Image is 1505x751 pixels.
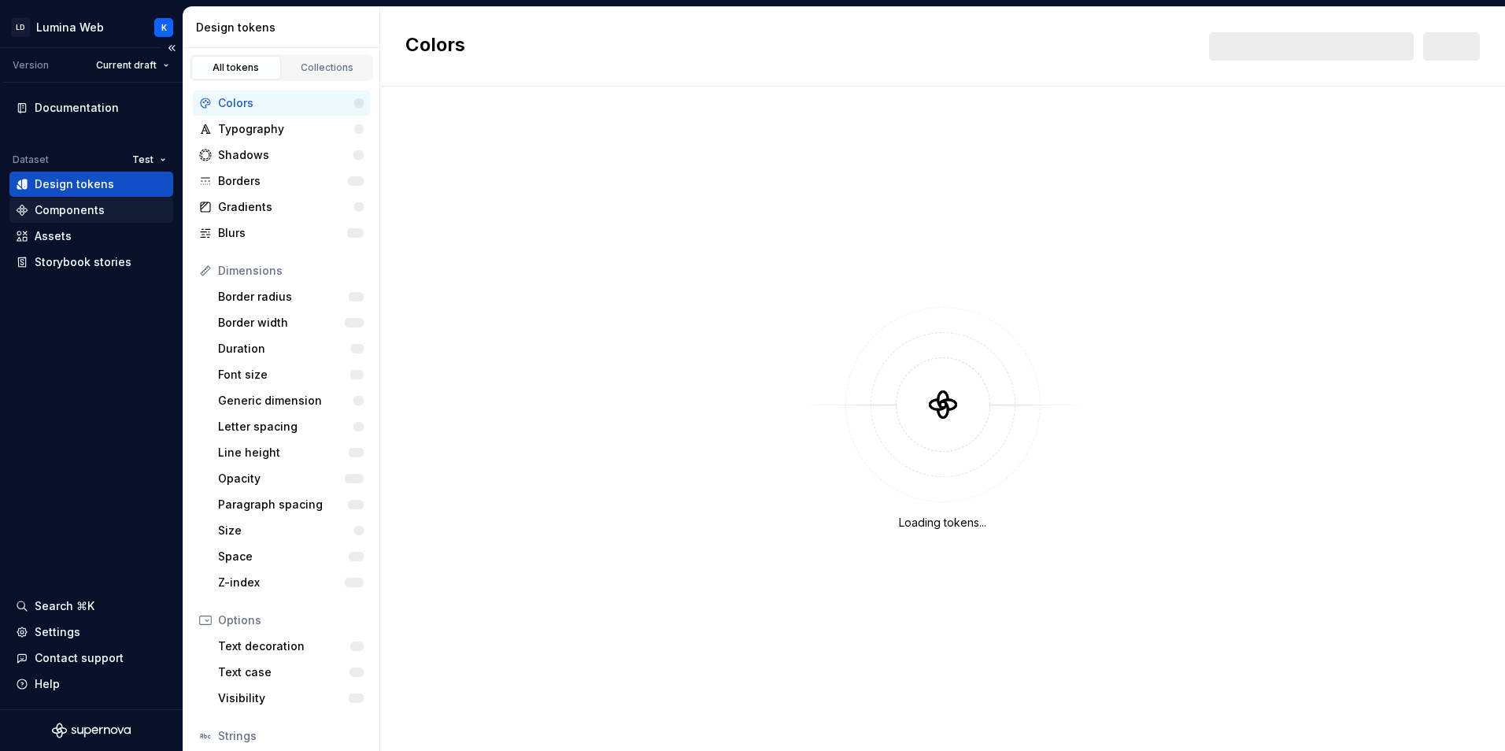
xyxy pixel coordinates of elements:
a: Border width [212,310,370,335]
button: LDLumina WebK [3,10,179,44]
div: All tokens [197,61,275,74]
a: Documentation [9,95,173,120]
span: Test [132,154,153,166]
div: Search ⌘K [35,598,94,614]
a: Generic dimension [212,388,370,413]
a: Opacity [212,466,370,491]
button: Contact support [9,646,173,671]
div: Space [218,549,349,564]
div: Help [35,676,60,692]
div: Border radius [218,289,349,305]
a: Border radius [212,284,370,309]
a: Blurs [193,220,370,246]
a: Borders [193,168,370,194]
button: Help [9,671,173,697]
div: Text decoration [218,638,350,654]
div: Blurs [218,225,347,241]
div: Generic dimension [218,393,353,409]
div: Storybook stories [35,254,131,270]
a: Line height [212,440,370,465]
a: Size [212,518,370,543]
a: Text decoration [212,634,370,659]
div: Letter spacing [218,419,353,435]
div: Design tokens [35,176,114,192]
div: Dataset [13,154,49,166]
div: Dimensions [218,263,364,279]
a: Components [9,198,173,223]
button: Collapse sidebar [161,37,183,59]
div: Border width [218,315,345,331]
a: Duration [212,336,370,361]
div: Assets [35,228,72,244]
div: Size [218,523,354,538]
div: Z-index [218,575,345,590]
div: Line height [218,445,349,461]
div: Visibility [218,690,349,706]
div: Colors [218,95,354,111]
div: Documentation [35,100,119,116]
button: Search ⌘K [9,594,173,619]
a: Design tokens [9,172,173,197]
div: Loading tokens... [899,515,986,531]
a: Shadows [193,142,370,168]
div: Lumina Web [36,20,104,35]
a: Z-index [212,570,370,595]
a: Text case [212,660,370,685]
div: LD [11,18,30,37]
div: Paragraph spacing [218,497,348,512]
a: Storybook stories [9,250,173,275]
a: Paragraph spacing [212,492,370,517]
div: Shadows [218,147,353,163]
h2: Colors [405,32,465,61]
div: Text case [218,664,349,680]
a: Space [212,544,370,569]
a: Typography [193,117,370,142]
div: Typography [218,121,354,137]
svg: Supernova Logo [52,723,131,738]
a: Gradients [193,194,370,220]
div: Font size [218,367,350,383]
div: Components [35,202,105,218]
a: Settings [9,620,173,645]
div: Duration [218,341,351,357]
button: Current draft [89,54,176,76]
a: Font size [212,362,370,387]
div: K [161,21,167,34]
div: Options [218,612,364,628]
div: Borders [218,173,348,189]
a: Letter spacing [212,414,370,439]
button: Test [125,149,173,171]
a: Assets [9,224,173,249]
a: Visibility [212,686,370,711]
div: Strings [218,728,364,744]
div: Opacity [218,471,345,486]
div: Design tokens [196,20,373,35]
a: Colors [193,91,370,116]
div: Contact support [35,650,124,666]
span: Current draft [96,59,157,72]
div: Collections [288,61,367,74]
div: Gradients [218,199,354,215]
div: Settings [35,624,80,640]
div: Version [13,59,49,72]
